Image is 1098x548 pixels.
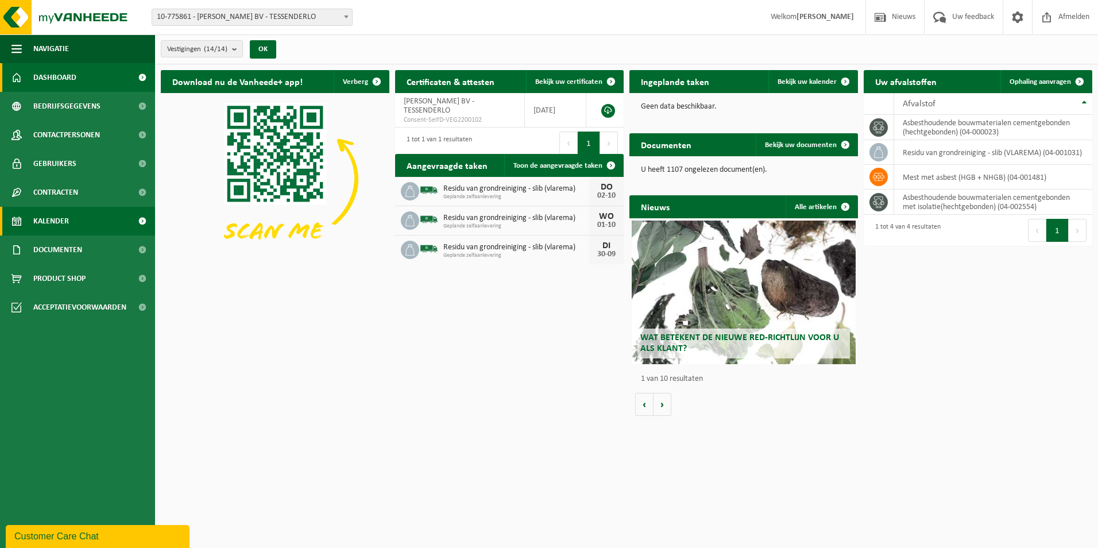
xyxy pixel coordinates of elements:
div: 01-10 [595,221,618,229]
a: Bekijk uw certificaten [526,70,623,93]
td: mest met asbest (HGB + NHGB) (04-001481) [894,165,1092,190]
span: Dashboard [33,63,76,92]
span: Navigatie [33,34,69,63]
h2: Aangevraagde taken [395,154,499,176]
count: (14/14) [204,45,227,53]
strong: [PERSON_NAME] [797,13,854,21]
span: Ophaling aanvragen [1010,78,1071,86]
h2: Download nu de Vanheede+ app! [161,70,314,92]
a: Toon de aangevraagde taken [504,154,623,177]
iframe: chat widget [6,523,192,548]
span: Residu van grondreiniging - slib (vlarema) [443,243,589,252]
img: BL-SO-LV [419,210,439,229]
p: U heeft 1107 ongelezen document(en). [641,166,846,174]
span: Kalender [33,207,69,236]
h2: Ingeplande taken [629,70,721,92]
td: asbesthoudende bouwmaterialen cementgebonden (hechtgebonden) (04-000023) [894,115,1092,140]
div: 1 tot 4 van 4 resultaten [869,218,941,243]
span: Vestigingen [167,41,227,58]
div: DO [595,183,618,192]
span: Verberg [343,78,368,86]
span: [PERSON_NAME] BV - TESSENDERLO [404,97,474,115]
p: 1 van 10 resultaten [641,375,852,383]
span: 10-775861 - YVES MAES BV - TESSENDERLO [152,9,352,25]
button: Volgende [654,393,671,416]
td: residu van grondreiniging - slib (VLAREMA) (04-001031) [894,140,1092,165]
a: Bekijk uw kalender [768,70,857,93]
td: asbesthoudende bouwmaterialen cementgebonden met isolatie(hechtgebonden) (04-002554) [894,190,1092,215]
span: Bekijk uw certificaten [535,78,602,86]
span: Toon de aangevraagde taken [513,162,602,169]
span: Geplande zelfaanlevering [443,194,589,200]
h2: Certificaten & attesten [395,70,506,92]
span: 10-775861 - YVES MAES BV - TESSENDERLO [152,9,353,26]
img: BL-SO-LV [419,239,439,258]
button: Vorige [635,393,654,416]
h2: Nieuws [629,195,681,218]
a: Wat betekent de nieuwe RED-richtlijn voor u als klant? [632,221,856,364]
span: Contracten [33,178,78,207]
button: Verberg [334,70,388,93]
button: Next [600,132,618,155]
span: Bedrijfsgegevens [33,92,100,121]
div: 02-10 [595,192,618,200]
div: 30-09 [595,250,618,258]
span: Product Shop [33,264,86,293]
button: 1 [578,132,600,155]
button: Vestigingen(14/14) [161,40,243,57]
a: Ophaling aanvragen [1000,70,1091,93]
p: Geen data beschikbaar. [641,103,846,111]
h2: Uw afvalstoffen [864,70,948,92]
div: 1 tot 1 van 1 resultaten [401,130,472,156]
span: Documenten [33,236,82,264]
span: Residu van grondreiniging - slib (vlarema) [443,184,589,194]
span: Contactpersonen [33,121,100,149]
a: Alle artikelen [786,195,857,218]
button: Next [1069,219,1087,242]
img: Download de VHEPlus App [161,93,389,265]
span: Acceptatievoorwaarden [33,293,126,322]
h2: Documenten [629,133,703,156]
span: Geplande zelfaanlevering [443,223,589,230]
a: Bekijk uw documenten [756,133,857,156]
div: WO [595,212,618,221]
span: Wat betekent de nieuwe RED-richtlijn voor u als klant? [640,333,839,353]
button: Previous [1028,219,1046,242]
span: Afvalstof [903,99,935,109]
span: Consent-SelfD-VEG2200102 [404,115,516,125]
img: BL-SO-LV [419,180,439,200]
span: Residu van grondreiniging - slib (vlarema) [443,214,589,223]
div: DI [595,241,618,250]
button: 1 [1046,219,1069,242]
td: [DATE] [525,93,586,128]
span: Bekijk uw documenten [765,141,837,149]
span: Bekijk uw kalender [778,78,837,86]
span: Geplande zelfaanlevering [443,252,589,259]
button: Previous [559,132,578,155]
span: Gebruikers [33,149,76,178]
button: OK [250,40,276,59]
